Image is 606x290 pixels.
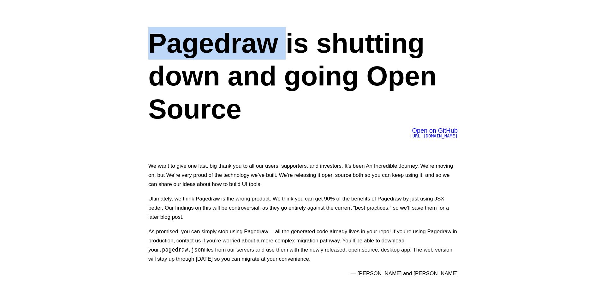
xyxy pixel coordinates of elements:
p: Ultimately, we think Pagedraw is the wrong product. We think you can get 90% of the benefits of P... [148,194,458,222]
p: We want to give one last, big thank you to all our users, supporters, and investors. It’s been An... [148,161,458,189]
code: .pagedraw.json [159,246,204,253]
p: — [PERSON_NAME] and [PERSON_NAME] [148,269,458,278]
h1: Pagedraw is shutting down and going Open Source [148,27,458,125]
span: Open on GitHub [412,127,458,134]
a: Open on GitHub[URL][DOMAIN_NAME] [410,128,458,138]
span: [URL][DOMAIN_NAME] [410,133,458,138]
p: As promised, you can simply stop using Pagedraw— all the generated code already lives in your rep... [148,227,458,264]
